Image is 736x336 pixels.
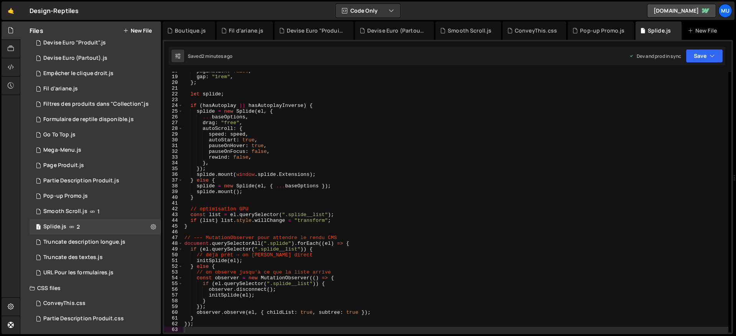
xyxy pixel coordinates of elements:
[164,143,183,149] div: 31
[164,195,183,200] div: 40
[515,27,557,34] div: ConveyThis.css
[43,55,107,62] div: Devise Euro (Partout).js
[20,280,161,296] div: CSS files
[164,264,183,269] div: 52
[164,304,183,310] div: 59
[164,246,183,252] div: 49
[202,53,232,59] div: 2 minutes ago
[718,4,732,18] a: Mu
[30,204,161,219] div: 16910/46296.js
[43,147,81,154] div: Mega-Menu.js
[164,229,183,235] div: 46
[164,108,183,114] div: 25
[30,188,161,204] div: Pop-up Promo.js
[43,85,78,92] div: Fil d'ariane.js
[30,66,161,81] div: 16910/46629.js
[43,162,84,169] div: Page Produit.js
[43,177,119,184] div: Partie Description Produit.js
[164,212,183,218] div: 43
[164,327,183,333] div: 63
[164,241,183,246] div: 48
[43,70,113,77] div: Empêcher le clique droit.js
[43,254,103,261] div: Truncate des textes.js
[164,154,183,160] div: 33
[188,53,232,59] div: Saved
[30,97,163,112] div: 16910/46494.js
[164,252,183,258] div: 50
[30,311,161,326] div: 16910/46784.css
[164,321,183,327] div: 62
[30,296,161,311] div: 16910/47020.css
[43,239,125,246] div: Truncate description longue.js
[164,149,183,154] div: 32
[43,223,66,230] div: Splide.js
[229,27,263,34] div: Fil d'ariane.js
[30,265,161,280] div: 16910/46504.js
[43,101,149,108] div: Filtres des produits dans "Collection".js
[30,173,161,188] div: 16910/46780.js
[43,193,88,200] div: Pop-up Promo.js
[688,27,720,34] div: New File
[164,189,183,195] div: 39
[43,39,106,46] div: Devise Euro "Produit".js
[629,53,681,59] div: Dev and prod in sync
[30,51,161,66] div: Devise Euro (Partout).js
[43,300,85,307] div: ConveyThis.css
[43,116,134,123] div: Formulaire de reptile disponible.js
[164,287,183,292] div: 56
[175,27,206,34] div: Boutique.js
[97,208,100,215] span: 1
[164,74,183,80] div: 19
[287,27,344,34] div: Devise Euro "Produit".js
[164,275,183,281] div: 54
[164,120,183,126] div: 27
[164,80,183,85] div: 20
[164,172,183,177] div: 36
[164,315,183,321] div: 61
[30,143,161,158] div: 16910/46591.js
[30,6,79,15] div: Design-Reptiles
[164,103,183,108] div: 24
[30,158,161,173] div: 16910/46562.js
[43,269,113,276] div: URL Pour les formulaires.js
[164,131,183,137] div: 29
[43,131,76,138] div: Go To Top.js
[30,234,161,250] div: 16910/46628.js
[30,26,43,35] h2: Files
[2,2,20,20] a: 🤙
[164,126,183,131] div: 28
[648,27,671,34] div: Splide.js
[43,208,87,215] div: Smooth Scroll.js
[164,298,183,304] div: 58
[164,85,183,91] div: 21
[123,28,152,34] button: New File
[580,27,624,34] div: Pop-up Promo.js
[164,137,183,143] div: 30
[164,218,183,223] div: 44
[77,224,80,230] span: 2
[164,97,183,103] div: 23
[164,183,183,189] div: 38
[164,114,183,120] div: 26
[164,177,183,183] div: 37
[164,310,183,315] div: 60
[30,250,161,265] div: 16910/46512.js
[30,81,161,97] div: 16910/47140.js
[164,160,183,166] div: 34
[30,112,161,127] div: 16910/46617.js
[367,27,425,34] div: Devise Euro (Partout).js
[164,269,183,275] div: 53
[647,4,716,18] a: [DOMAIN_NAME]
[336,4,400,18] button: Code Only
[30,35,161,51] div: 16910/47102.js
[164,281,183,287] div: 55
[164,91,183,97] div: 22
[164,206,183,212] div: 42
[448,27,492,34] div: Smooth Scroll.js
[164,235,183,241] div: 47
[164,292,183,298] div: 57
[30,219,161,234] div: 16910/46295.js
[164,223,183,229] div: 45
[164,258,183,264] div: 51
